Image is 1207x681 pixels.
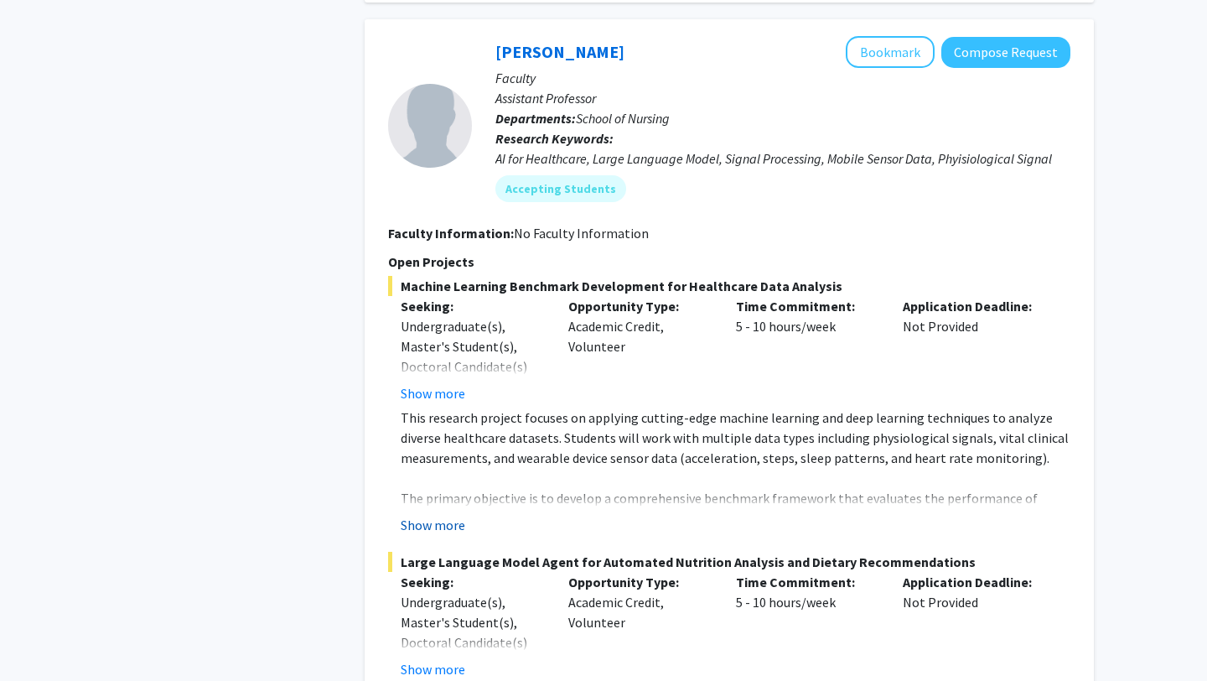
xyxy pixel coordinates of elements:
span: No Faculty Information [514,225,649,242]
p: Seeking: [401,296,543,316]
b: Faculty Information: [388,225,514,242]
div: 5 - 10 hours/week [723,572,891,679]
div: Academic Credit, Volunteer [556,572,723,679]
p: Opportunity Type: [568,296,711,316]
div: AI for Healthcare, Large Language Model, Signal Processing, Mobile Sensor Data, Phyisiological Si... [495,148,1070,169]
div: Not Provided [890,572,1058,679]
div: Academic Credit, Volunteer [556,296,723,403]
button: Add Runze Yan to Bookmarks [846,36,935,68]
p: This research project focuses on applying cutting-edge machine learning and deep learning techniq... [401,408,1070,468]
b: Research Keywords: [495,130,614,147]
p: Open Projects [388,252,1070,272]
a: [PERSON_NAME] [495,41,624,62]
p: Faculty [495,68,1070,88]
p: Assistant Professor [495,88,1070,108]
div: Undergraduate(s), Master's Student(s), Doctoral Candidate(s) (PhD, MD, DMD, PharmD, etc.) [401,316,543,417]
iframe: Chat [13,606,71,668]
p: Application Deadline: [903,296,1045,316]
p: Time Commitment: [736,296,878,316]
button: Show more [401,515,465,535]
span: School of Nursing [576,110,670,127]
mat-chip: Accepting Students [495,175,626,202]
button: Compose Request to Runze Yan [941,37,1070,68]
b: Departments: [495,110,576,127]
p: The primary objective is to develop a comprehensive benchmark framework that evaluates the perfor... [401,488,1070,569]
button: Show more [401,659,465,679]
span: Machine Learning Benchmark Development for Healthcare Data Analysis [388,276,1070,296]
div: Not Provided [890,296,1058,403]
p: Time Commitment: [736,572,878,592]
div: 5 - 10 hours/week [723,296,891,403]
p: Opportunity Type: [568,572,711,592]
button: Show more [401,383,465,403]
p: Application Deadline: [903,572,1045,592]
span: Large Language Model Agent for Automated Nutrition Analysis and Dietary Recommendations [388,552,1070,572]
p: Seeking: [401,572,543,592]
